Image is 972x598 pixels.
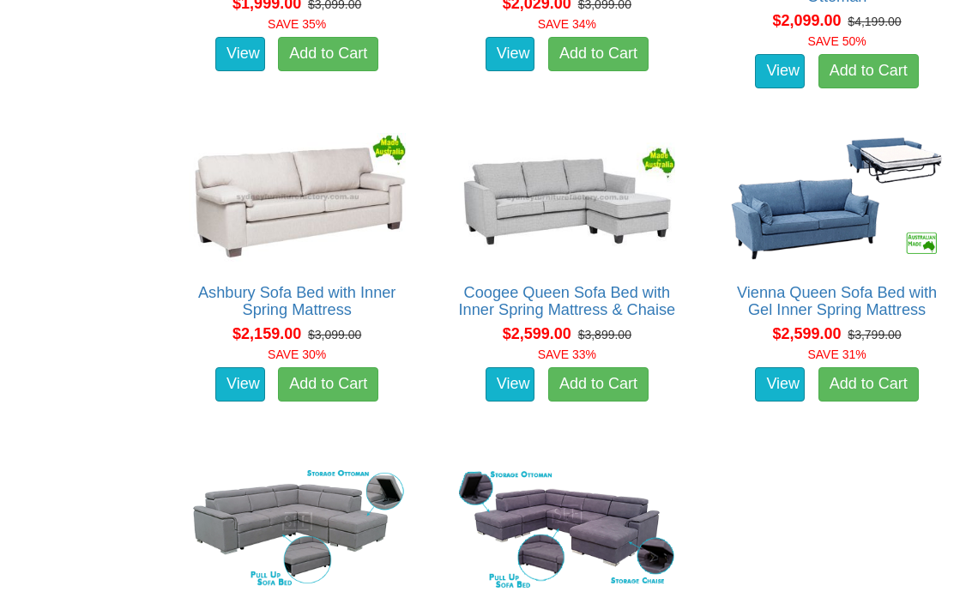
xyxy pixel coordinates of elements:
img: Ashbury Sofa Bed with Inner Spring Mattress [184,129,410,268]
img: Toukley Large Chaise Lounge in Fabric [455,459,680,598]
font: SAVE 50% [807,34,866,48]
a: View [755,54,805,88]
del: $3,899.00 [578,328,631,341]
img: Vienna Queen Sofa Bed with Gel Inner Spring Mattress [724,129,950,268]
a: View [486,367,535,402]
span: $2,599.00 [503,325,571,342]
span: $2,099.00 [773,12,842,29]
img: Toukley Lounge with Sofa Bed & Storage Ottoman in Fabric [184,459,410,598]
a: View [215,37,265,71]
font: SAVE 31% [807,347,866,361]
font: SAVE 30% [268,347,326,361]
del: $3,099.00 [308,328,361,341]
a: View [486,37,535,71]
a: Add to Cart [278,367,378,402]
span: $2,159.00 [232,325,301,342]
a: Add to Cart [278,37,378,71]
span: $2,599.00 [773,325,842,342]
font: SAVE 35% [268,17,326,31]
img: Coogee Queen Sofa Bed with Inner Spring Mattress & Chaise [455,129,680,268]
a: Vienna Queen Sofa Bed with Gel Inner Spring Mattress [737,284,937,318]
a: Add to Cart [818,54,919,88]
a: Add to Cart [548,37,649,71]
a: View [755,367,805,402]
del: $4,199.00 [848,15,901,28]
a: Add to Cart [818,367,919,402]
a: Add to Cart [548,367,649,402]
a: Ashbury Sofa Bed with Inner Spring Mattress [198,284,396,318]
font: SAVE 33% [538,347,596,361]
font: SAVE 34% [538,17,596,31]
a: Coogee Queen Sofa Bed with Inner Spring Mattress & Chaise [459,284,676,318]
a: View [215,367,265,402]
del: $3,799.00 [848,328,901,341]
